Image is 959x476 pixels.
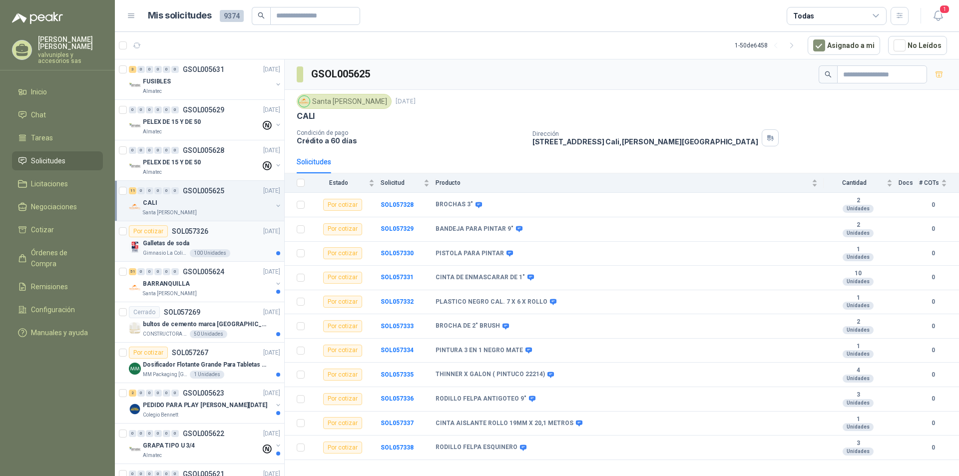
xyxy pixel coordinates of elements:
[31,109,46,120] span: Chat
[263,267,280,277] p: [DATE]
[323,223,362,235] div: Por cotizar
[899,173,919,193] th: Docs
[323,247,362,259] div: Por cotizar
[146,268,153,275] div: 0
[263,65,280,74] p: [DATE]
[824,221,893,229] b: 2
[919,346,947,355] b: 0
[843,253,874,261] div: Unidades
[12,220,103,239] a: Cotizar
[163,430,170,437] div: 0
[311,173,381,193] th: Estado
[532,130,758,137] p: Dirección
[532,137,758,146] p: [STREET_ADDRESS] Cali , [PERSON_NAME][GEOGRAPHIC_DATA]
[381,371,414,378] a: SOL057335
[929,7,947,25] button: 1
[146,66,153,73] div: 0
[824,294,893,302] b: 1
[793,10,814,21] div: Todas
[12,174,103,193] a: Licitaciones
[297,111,315,121] p: CALI
[824,318,893,326] b: 2
[919,419,947,428] b: 0
[396,97,416,106] p: [DATE]
[31,281,68,292] span: Remisiones
[137,390,145,397] div: 0
[436,225,513,233] b: BANDEJA PARA PINTAR 9"
[263,146,280,155] p: [DATE]
[258,12,265,19] span: search
[919,179,939,186] span: # COTs
[143,198,157,208] p: CALI
[939,4,950,14] span: 1
[263,227,280,236] p: [DATE]
[843,205,874,213] div: Unidades
[129,144,282,176] a: 0 0 0 0 0 0 GSOL005628[DATE] Company LogoPELEX DE 15 Y DE 50Almatec
[843,423,874,431] div: Unidades
[190,371,224,379] div: 1 Unidades
[129,268,136,275] div: 51
[143,401,267,410] p: PEDIDO PARA PLAY [PERSON_NAME][DATE]
[735,37,800,53] div: 1 - 50 de 6458
[31,247,93,269] span: Órdenes de Compra
[171,66,179,73] div: 0
[171,106,179,113] div: 0
[183,390,224,397] p: GSOL005623
[143,320,267,329] p: bultos de cemento marca [GEOGRAPHIC_DATA][PERSON_NAME]- Entrega en [GEOGRAPHIC_DATA]-Cauca
[436,322,500,330] b: BROCHA DE 2" BRUSH
[824,440,893,448] b: 3
[146,147,153,154] div: 0
[143,360,267,370] p: Dosificador Flotante Grande Para Tabletas De Cloro Humboldt
[381,420,414,427] a: SOL057337
[31,86,47,97] span: Inicio
[129,430,136,437] div: 0
[381,347,414,354] a: SOL057334
[137,187,145,194] div: 0
[143,279,190,289] p: BARRANQUILLA
[12,105,103,124] a: Chat
[381,298,414,305] a: SOL057332
[381,250,414,257] b: SOL057330
[12,12,63,24] img: Logo peakr
[143,117,201,127] p: PELEX DE 15 Y DE 50
[919,443,947,453] b: 0
[843,399,874,407] div: Unidades
[38,36,103,50] p: [PERSON_NAME] [PERSON_NAME]
[297,136,524,145] p: Crédito a 60 días
[137,147,145,154] div: 0
[919,273,947,282] b: 0
[129,225,168,237] div: Por cotizar
[824,179,885,186] span: Cantidad
[129,79,141,91] img: Company Logo
[436,371,545,379] b: THINNER X GALON ( PINTUCO 22214)
[323,199,362,211] div: Por cotizar
[163,147,170,154] div: 0
[143,411,178,419] p: Colegio Bennett
[12,323,103,342] a: Manuales y ayuda
[171,187,179,194] div: 0
[137,66,145,73] div: 0
[31,178,68,189] span: Licitaciones
[381,225,414,232] b: SOL057329
[825,71,832,78] span: search
[137,430,145,437] div: 0
[154,187,162,194] div: 0
[154,430,162,437] div: 0
[381,179,422,186] span: Solicitud
[129,306,160,318] div: Cerrado
[129,241,141,253] img: Company Logo
[146,430,153,437] div: 0
[323,320,362,332] div: Por cotizar
[919,322,947,331] b: 0
[297,129,524,136] p: Condición de pago
[436,201,473,209] b: BROCHAS 3"
[172,349,208,356] p: SOL057267
[381,444,414,451] b: SOL057338
[311,66,372,82] h3: GSOL005625
[919,394,947,404] b: 0
[115,302,284,343] a: CerradoSOL057269[DATE] Company Logobultos de cemento marca [GEOGRAPHIC_DATA][PERSON_NAME]- Entreg...
[183,66,224,73] p: GSOL005631
[190,249,230,257] div: 100 Unidades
